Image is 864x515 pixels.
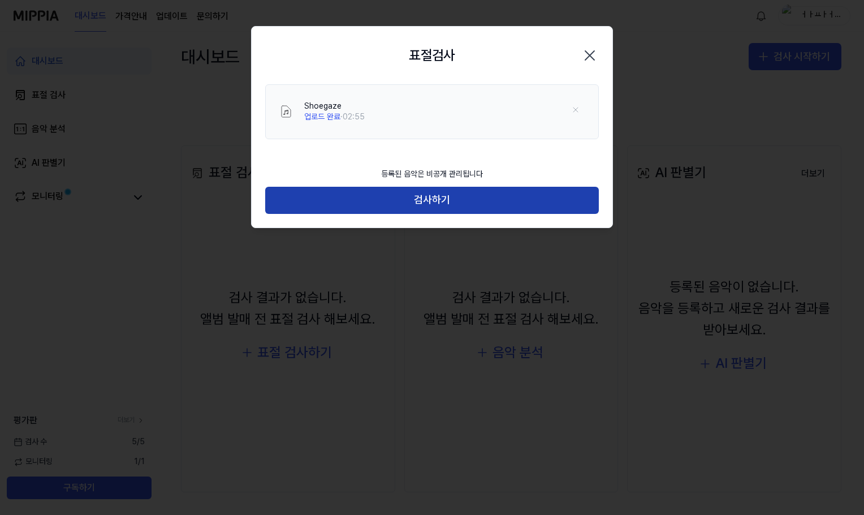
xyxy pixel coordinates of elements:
[304,101,365,112] div: Shoegaze
[304,112,340,121] span: 업로드 완료
[304,111,365,123] div: · 02:55
[409,45,455,66] h2: 표절검사
[265,187,599,214] button: 검사하기
[374,162,490,187] div: 등록된 음악은 비공개 관리됩니다
[279,105,293,118] img: File Select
